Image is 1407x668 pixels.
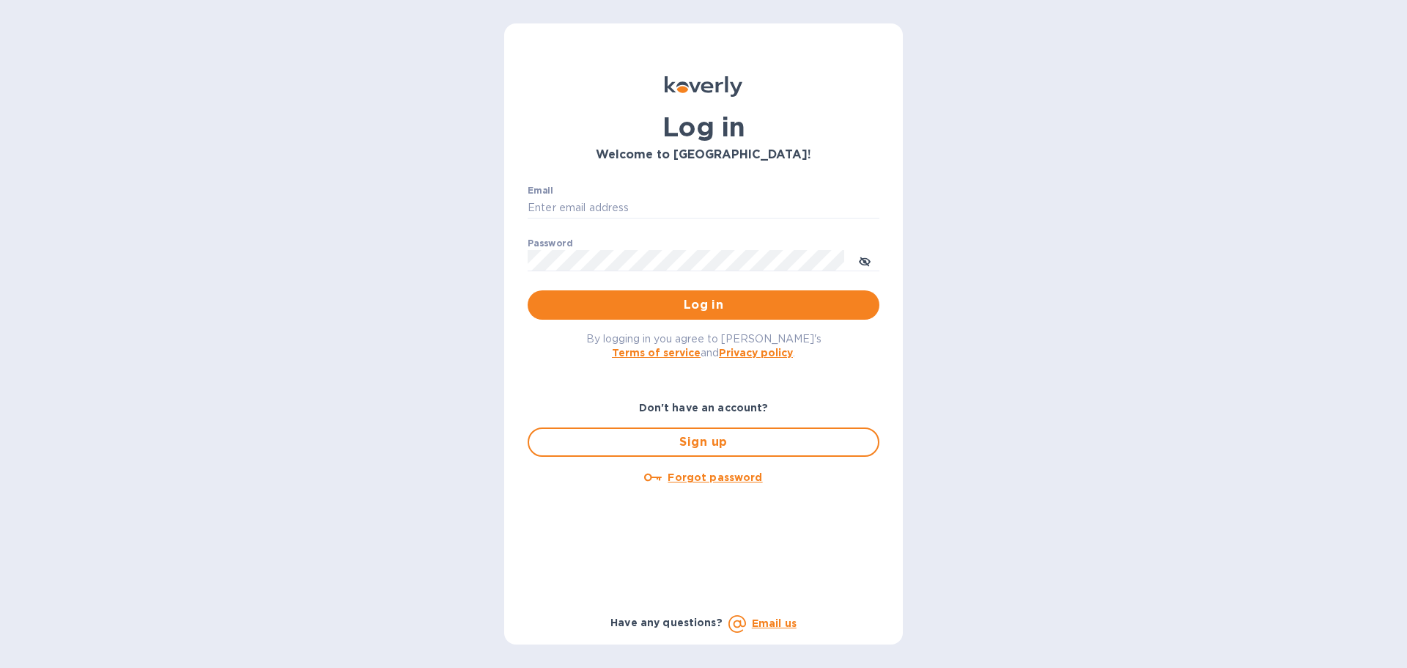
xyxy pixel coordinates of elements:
[528,427,879,457] button: Sign up
[528,186,553,195] label: Email
[539,296,868,314] span: Log in
[850,246,879,275] button: toggle password visibility
[665,76,742,97] img: Koverly
[612,347,701,359] a: Terms of service
[541,433,866,451] span: Sign up
[639,402,769,414] b: Don't have an account?
[528,290,879,320] button: Log in
[586,333,821,359] span: By logging in you agree to [PERSON_NAME]'s and .
[752,617,797,629] a: Email us
[528,148,879,162] h3: Welcome to [GEOGRAPHIC_DATA]!
[719,347,793,359] a: Privacy policy
[528,239,572,248] label: Password
[668,471,762,483] u: Forgot password
[528,111,879,142] h1: Log in
[528,197,879,219] input: Enter email address
[610,617,723,628] b: Have any questions?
